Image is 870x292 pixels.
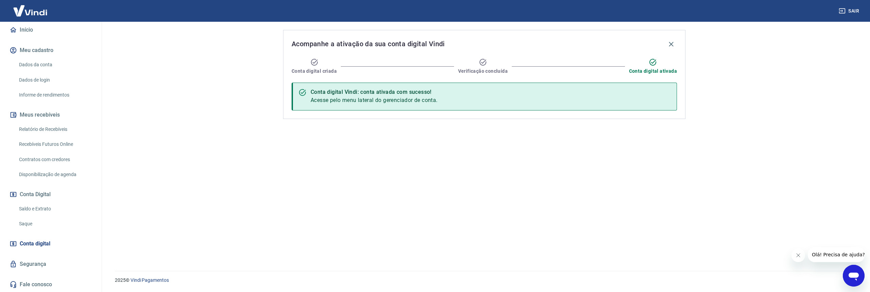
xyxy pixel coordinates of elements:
[115,277,854,284] p: 2025 ©
[8,107,93,122] button: Meus recebíveis
[16,153,93,167] a: Contratos com credores
[292,38,445,49] span: Acompanhe a ativação da sua conta digital Vindi
[8,277,93,292] a: Fale conosco
[8,22,93,37] a: Início
[16,202,93,216] a: Saldo e Extrato
[843,265,865,287] iframe: Botão para abrir a janela de mensagens
[8,43,93,58] button: Meu cadastro
[292,68,337,74] span: Conta digital criada
[629,68,677,74] span: Conta digital ativada
[20,239,50,248] span: Conta digital
[8,257,93,272] a: Segurança
[16,217,93,231] a: Saque
[8,0,52,21] img: Vindi
[16,58,93,72] a: Dados da conta
[16,137,93,151] a: Recebíveis Futuros Online
[4,5,57,10] span: Olá! Precisa de ajuda?
[130,277,169,283] a: Vindi Pagamentos
[311,97,438,103] span: Acesse pelo menu lateral do gerenciador de conta.
[808,247,865,262] iframe: Mensagem da empresa
[791,248,805,262] iframe: Fechar mensagem
[16,122,93,136] a: Relatório de Recebíveis
[8,236,93,251] a: Conta digital
[311,88,438,96] div: Conta digital Vindi: conta ativada com sucesso!
[16,88,93,102] a: Informe de rendimentos
[8,187,93,202] button: Conta Digital
[16,73,93,87] a: Dados de login
[837,5,862,17] button: Sair
[458,68,508,74] span: Verificação concluída
[16,168,93,182] a: Disponibilização de agenda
